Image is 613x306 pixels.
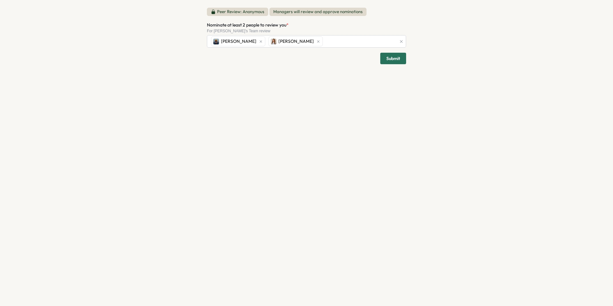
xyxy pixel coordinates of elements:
span: Nominate at least 2 people to review you [207,22,286,28]
img: Katelyn Work [271,39,276,44]
span: [PERSON_NAME] [221,38,256,45]
span: Managers will review and approve nominations [269,8,367,16]
span: [PERSON_NAME] [278,38,314,45]
img: Burhan Qazi [213,39,219,44]
p: Peer Review: Anonymous [217,9,264,15]
div: For [PERSON_NAME]'s Team review [207,29,406,33]
button: Submit [380,53,406,64]
span: Submit [386,53,400,64]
